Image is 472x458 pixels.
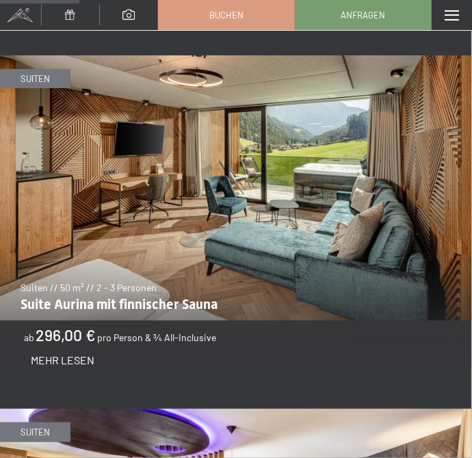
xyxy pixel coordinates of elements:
[24,332,34,343] span: ab
[31,353,94,366] span: Mehr Lesen
[36,325,96,345] b: 296,00 €
[209,9,244,21] span: Buchen
[296,1,431,29] a: Anfragen
[341,9,385,21] span: Anfragen
[97,332,216,343] span: pro Person & ¾ All-Inclusive
[31,358,94,366] a: Mehr Lesen
[159,1,294,29] a: Buchen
